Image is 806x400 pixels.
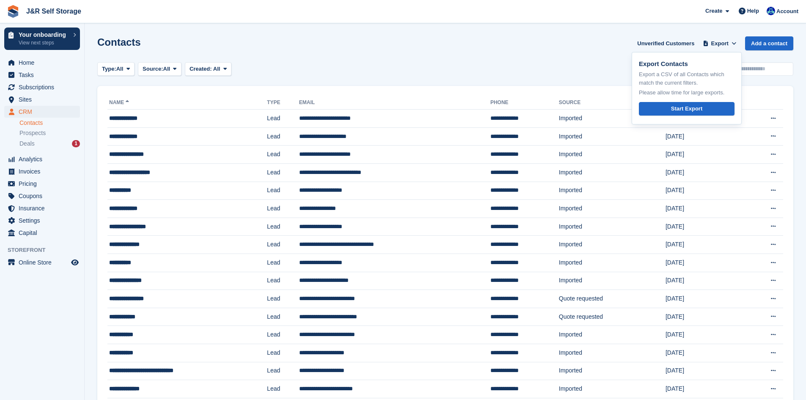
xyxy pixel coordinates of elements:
a: Prospects [19,129,80,138]
span: Invoices [19,166,69,177]
td: Lead [267,308,299,326]
span: Subscriptions [19,81,69,93]
p: Please allow time for large exports. [639,88,734,97]
div: Start Export [671,105,702,113]
span: Home [19,57,69,69]
span: Capital [19,227,69,239]
td: Lead [267,182,299,200]
td: [DATE] [666,146,740,164]
td: Imported [559,163,666,182]
td: Imported [559,200,666,218]
td: Lead [267,146,299,164]
p: Your onboarding [19,32,69,38]
a: menu [4,106,80,118]
td: Lead [267,326,299,344]
td: Imported [559,326,666,344]
a: menu [4,227,80,239]
th: Type [267,96,299,110]
a: menu [4,215,80,226]
td: Imported [559,272,666,290]
a: menu [4,202,80,214]
td: Imported [559,380,666,398]
a: menu [4,190,80,202]
a: menu [4,81,80,93]
span: Deals [19,140,35,148]
td: Imported [559,110,666,128]
td: [DATE] [666,272,740,290]
span: Storefront [8,246,84,254]
a: Name [109,99,131,105]
span: CRM [19,106,69,118]
td: Lead [267,344,299,362]
span: Tasks [19,69,69,81]
td: Lead [267,218,299,236]
td: Imported [559,344,666,362]
span: Pricing [19,178,69,190]
a: menu [4,69,80,81]
span: Analytics [19,153,69,165]
td: [DATE] [666,236,740,254]
td: [DATE] [666,290,740,308]
button: Export [701,36,738,50]
p: View next steps [19,39,69,47]
a: Start Export [639,102,734,116]
td: Lead [267,236,299,254]
td: Lead [267,272,299,290]
td: Lead [267,380,299,398]
td: Lead [267,127,299,146]
td: [DATE] [666,200,740,218]
span: Sites [19,94,69,105]
td: Lead [267,110,299,128]
span: All [116,65,124,73]
a: menu [4,178,80,190]
td: [DATE] [666,362,740,380]
td: Quote requested [559,290,666,308]
span: Insurance [19,202,69,214]
td: Imported [559,218,666,236]
td: [DATE] [666,254,740,272]
td: Lead [267,254,299,272]
span: Source: [143,65,163,73]
span: All [163,65,171,73]
a: Deals 1 [19,139,80,148]
td: Imported [559,362,666,380]
td: Quote requested [559,308,666,326]
button: Type: All [97,62,135,76]
td: [DATE] [666,218,740,236]
th: Phone [490,96,559,110]
a: Unverified Customers [634,36,698,50]
td: [DATE] [666,308,740,326]
p: Export a CSV of all Contacts which match the current filters. [639,70,734,87]
a: menu [4,166,80,177]
span: Prospects [19,129,46,137]
button: Source: All [138,62,182,76]
span: Online Store [19,257,69,268]
a: Add a contact [745,36,793,50]
td: [DATE] [666,380,740,398]
a: Your onboarding View next steps [4,28,80,50]
span: All [213,66,220,72]
a: Contacts [19,119,80,127]
td: Imported [559,146,666,164]
span: Help [747,7,759,15]
h1: Contacts [97,36,141,48]
span: Created: [190,66,212,72]
a: J&R Self Storage [23,4,85,18]
td: Lead [267,200,299,218]
img: stora-icon-8386f47178a22dfd0bd8f6a31ec36ba5ce8667c1dd55bd0f319d3a0aa187defe.svg [7,5,19,18]
button: Created: All [185,62,231,76]
td: Imported [559,182,666,200]
span: Export [711,39,729,48]
td: [DATE] [666,127,740,146]
span: Create [705,7,722,15]
a: menu [4,153,80,165]
span: Account [776,7,798,16]
td: [DATE] [666,163,740,182]
span: Type: [102,65,116,73]
td: Imported [559,254,666,272]
th: Source [559,96,666,110]
td: [DATE] [666,326,740,344]
p: Export Contacts [639,59,734,69]
th: Email [299,96,490,110]
a: Preview store [70,257,80,268]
